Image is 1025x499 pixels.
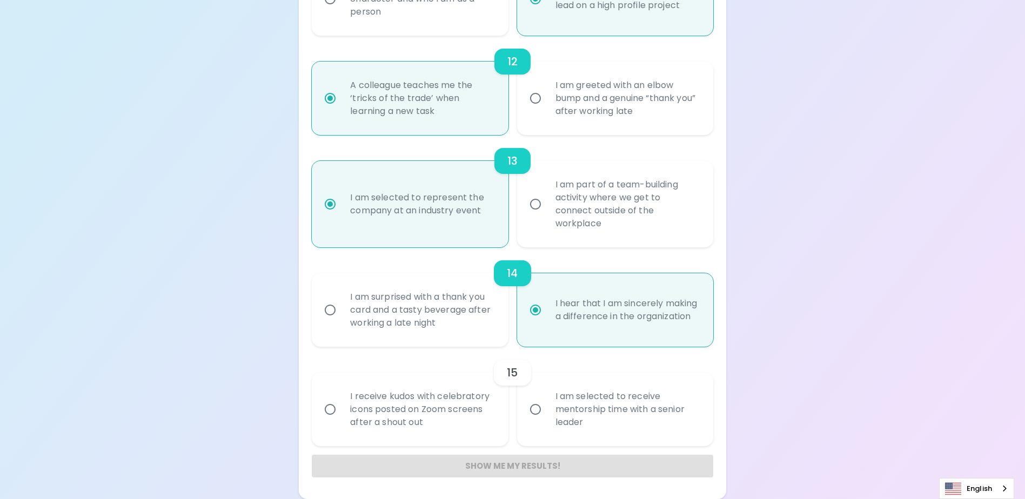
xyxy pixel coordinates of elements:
[507,53,518,70] h6: 12
[341,66,502,131] div: A colleague teaches me the ‘tricks of the trade’ when learning a new task
[547,284,707,336] div: I hear that I am sincerely making a difference in the organization
[312,36,713,135] div: choice-group-check
[341,278,502,342] div: I am surprised with a thank you card and a tasty beverage after working a late night
[939,478,1014,499] aside: Language selected: English
[940,478,1014,498] a: English
[341,377,502,442] div: I receive kudos with celebratory icons posted on Zoom screens after a shout out
[547,377,707,442] div: I am selected to receive mentorship time with a senior leader
[312,247,713,347] div: choice-group-check
[507,152,518,170] h6: 13
[939,478,1014,499] div: Language
[547,165,707,243] div: I am part of a team-building activity where we get to connect outside of the workplace
[507,364,518,381] h6: 15
[547,66,707,131] div: I am greeted with an elbow bump and a genuine “thank you” after working late
[312,347,713,446] div: choice-group-check
[507,265,518,282] h6: 14
[312,135,713,247] div: choice-group-check
[341,178,502,230] div: I am selected to represent the company at an industry event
